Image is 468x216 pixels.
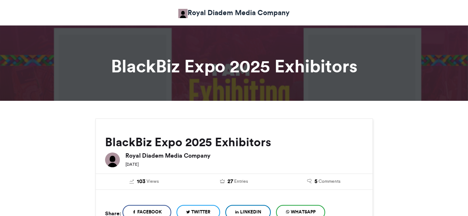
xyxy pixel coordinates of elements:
span: 103 [137,178,145,186]
span: 27 [228,178,233,186]
iframe: chat widget [437,186,461,209]
h2: BlackBiz Expo 2025 Exhibitors [105,136,363,149]
a: 5 Comments [284,178,363,186]
a: 27 Entries [195,178,273,186]
span: Twitter [191,209,211,215]
span: Entries [234,178,248,185]
span: 5 [314,178,317,186]
span: Views [147,178,159,185]
h1: BlackBiz Expo 2025 Exhibitors [29,57,440,75]
small: [DATE] [125,162,139,167]
span: Comments [319,178,340,185]
img: Royal Diadem Media Company [105,152,120,167]
h6: Royal Diadem Media Company [125,152,363,158]
span: LinkedIn [240,209,261,215]
a: Royal Diadem Media Company [178,7,290,18]
span: WhatsApp [291,209,316,215]
a: 103 Views [105,178,184,186]
img: Sunday Adebakin [178,9,188,18]
span: Facebook [137,209,162,215]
